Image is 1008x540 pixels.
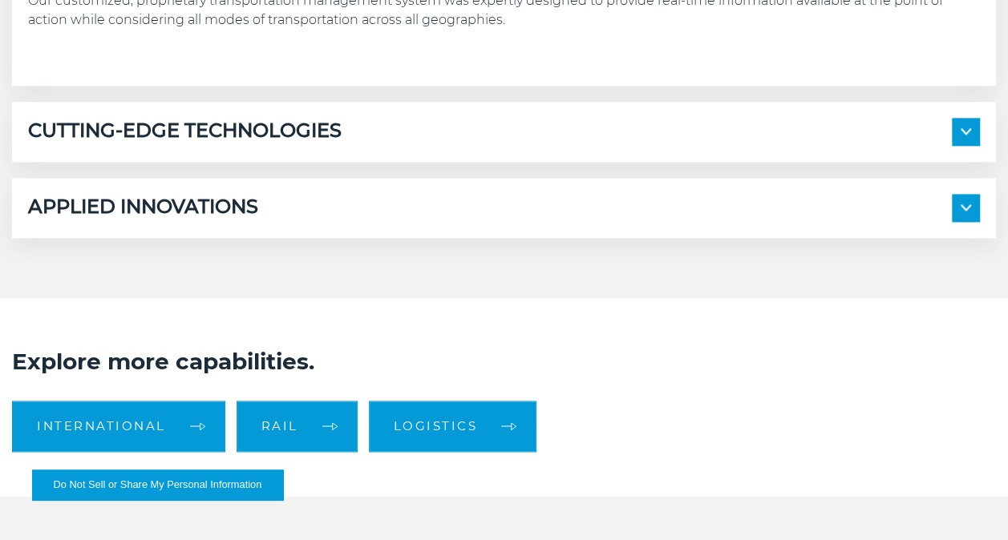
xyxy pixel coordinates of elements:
button: Do Not Sell or Share My Personal Information [32,469,283,500]
a: Rail arrow arrow [237,401,358,452]
h2: Explore more capabilities. [12,346,996,377]
img: arrow [961,128,971,135]
span: Logistics [394,420,478,432]
img: arrow [961,204,971,211]
a: International arrow arrow [12,401,225,452]
span: International [37,420,166,432]
a: Logistics arrow arrow [369,401,537,452]
h5: CUTTING-EDGE TECHNOLOGIES [28,118,342,146]
h5: APPLIED INNOVATIONS [28,194,258,222]
span: Rail [261,420,298,432]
